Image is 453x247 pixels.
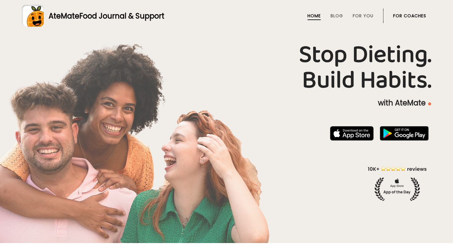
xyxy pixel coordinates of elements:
[393,13,426,18] a: For Coaches
[363,165,431,201] img: home-hero-appoftheday.png
[79,11,164,21] span: Food Journal & Support
[330,126,374,141] img: badge-download-apple.svg
[44,11,164,21] div: AteMate
[307,13,321,18] a: Home
[22,42,431,93] h1: Stop Dieting. Build Habits.
[22,5,431,27] a: AteMateFood Journal & Support
[353,13,373,18] a: For You
[331,13,343,18] a: Blog
[380,126,429,141] img: badge-download-google.png
[22,98,431,108] p: with AteMate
